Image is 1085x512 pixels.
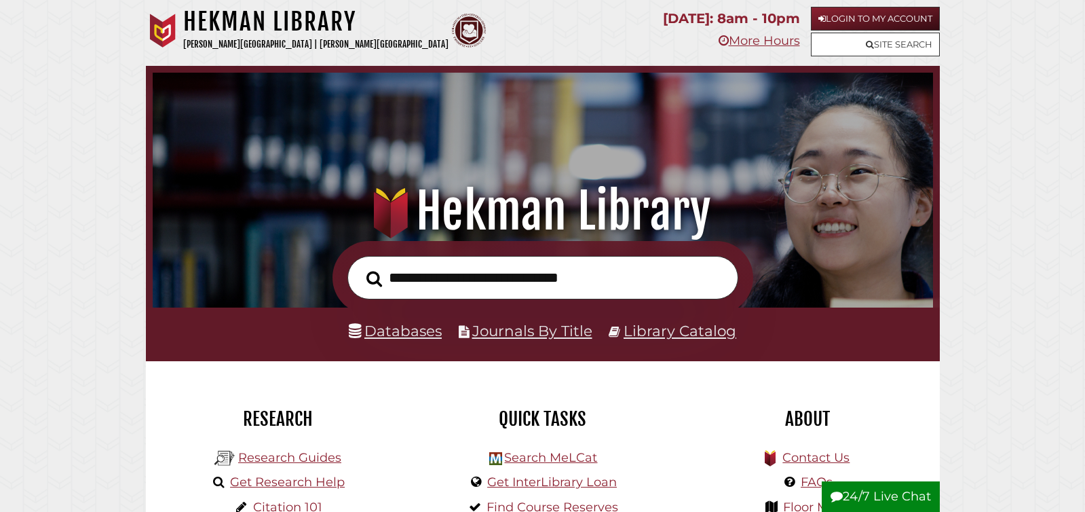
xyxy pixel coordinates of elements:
[360,267,389,291] button: Search
[349,322,442,340] a: Databases
[214,448,235,469] img: Hekman Library Logo
[183,37,449,52] p: [PERSON_NAME][GEOGRAPHIC_DATA] | [PERSON_NAME][GEOGRAPHIC_DATA]
[801,475,833,490] a: FAQs
[489,452,502,465] img: Hekman Library Logo
[811,7,940,31] a: Login to My Account
[452,14,486,48] img: Calvin Theological Seminary
[811,33,940,56] a: Site Search
[230,475,345,490] a: Get Research Help
[472,322,592,340] a: Journals By Title
[487,475,617,490] a: Get InterLibrary Loan
[663,7,800,31] p: [DATE]: 8am - 10pm
[183,7,449,37] h1: Hekman Library
[366,270,382,287] i: Search
[168,181,916,241] h1: Hekman Library
[685,407,930,431] h2: About
[156,407,400,431] h2: Research
[624,322,736,340] a: Library Catalog
[782,450,850,465] a: Contact Us
[504,450,597,465] a: Search MeLCat
[146,14,180,48] img: Calvin University
[421,407,665,431] h2: Quick Tasks
[238,450,341,465] a: Research Guides
[719,33,800,48] a: More Hours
